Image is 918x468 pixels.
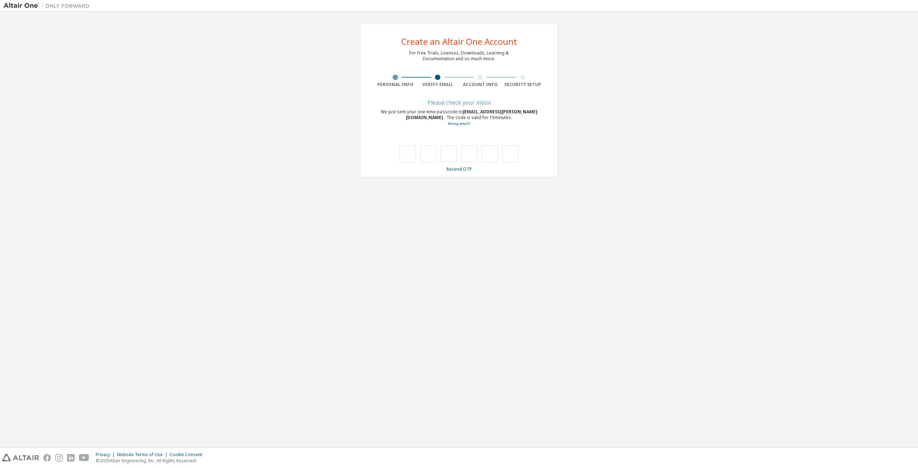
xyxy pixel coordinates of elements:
div: For Free Trials, Licenses, Downloads, Learning & Documentation and so much more. [409,50,509,62]
div: Website Terms of Use [117,452,170,458]
img: altair_logo.svg [2,454,39,462]
img: instagram.svg [55,454,63,462]
div: Verify Email [417,82,459,88]
a: Go back to the registration form [448,121,470,126]
img: youtube.svg [79,454,89,462]
p: © 2025 Altair Engineering, Inc. All Rights Reserved. [96,458,207,464]
div: Privacy [96,452,117,458]
img: linkedin.svg [67,454,75,462]
a: Resend OTP [446,166,472,172]
span: [EMAIL_ADDRESS][PERSON_NAME][DOMAIN_NAME] [406,109,538,120]
div: Create an Altair One Account [401,37,517,46]
div: Cookie Consent [170,452,207,458]
div: Security Setup [502,82,544,88]
div: Personal Info [374,82,417,88]
div: We just sent your one-time passcode to . The code is valid for 15 minutes. [374,109,544,127]
div: Please check your inbox [374,100,544,105]
div: Account Info [459,82,502,88]
img: facebook.svg [43,454,51,462]
img: Altair One [4,2,93,9]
